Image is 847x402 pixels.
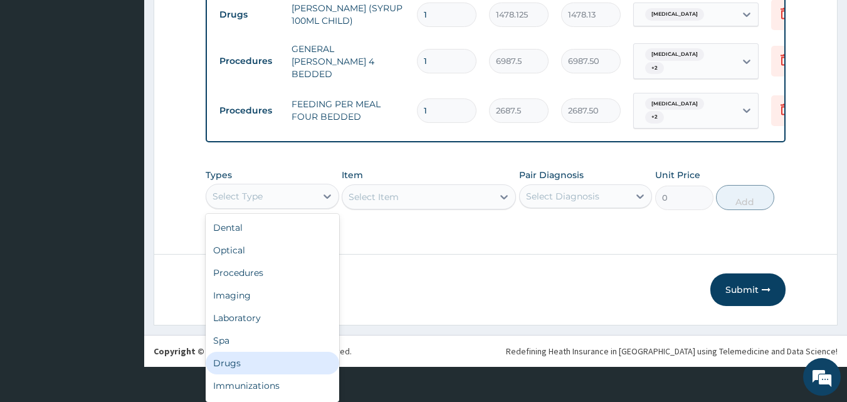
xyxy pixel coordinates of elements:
td: FEEDING PER MEAL FOUR BEDDED [285,92,411,129]
label: Types [206,170,232,181]
td: GENERAL [PERSON_NAME] 4 BEDDED [285,36,411,87]
footer: All rights reserved. [144,335,847,367]
span: [MEDICAL_DATA] [645,8,704,21]
button: Submit [710,273,786,306]
label: Unit Price [655,169,700,181]
td: Procedures [213,99,285,122]
span: + 2 [645,62,664,75]
strong: Copyright © 2017 . [154,346,280,357]
div: Minimize live chat window [206,6,236,36]
div: Redefining Heath Insurance in [GEOGRAPHIC_DATA] using Telemedicine and Data Science! [506,345,838,357]
label: Item [342,169,363,181]
td: Procedures [213,50,285,73]
div: Drugs [206,352,339,374]
img: d_794563401_company_1708531726252_794563401 [23,63,51,94]
div: Select Type [213,190,263,203]
span: [MEDICAL_DATA] [645,48,704,61]
div: Spa [206,329,339,352]
span: [MEDICAL_DATA] [645,98,704,110]
textarea: Type your message and hit 'Enter' [6,268,239,312]
div: Optical [206,239,339,262]
div: Chat with us now [65,70,211,87]
button: Add [716,185,774,210]
div: Procedures [206,262,339,284]
div: Select Diagnosis [526,190,599,203]
label: Pair Diagnosis [519,169,584,181]
div: Immunizations [206,374,339,397]
div: Laboratory [206,307,339,329]
div: Imaging [206,284,339,307]
div: Dental [206,216,339,239]
span: + 2 [645,111,664,124]
td: Drugs [213,3,285,26]
span: We're online! [73,121,173,248]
